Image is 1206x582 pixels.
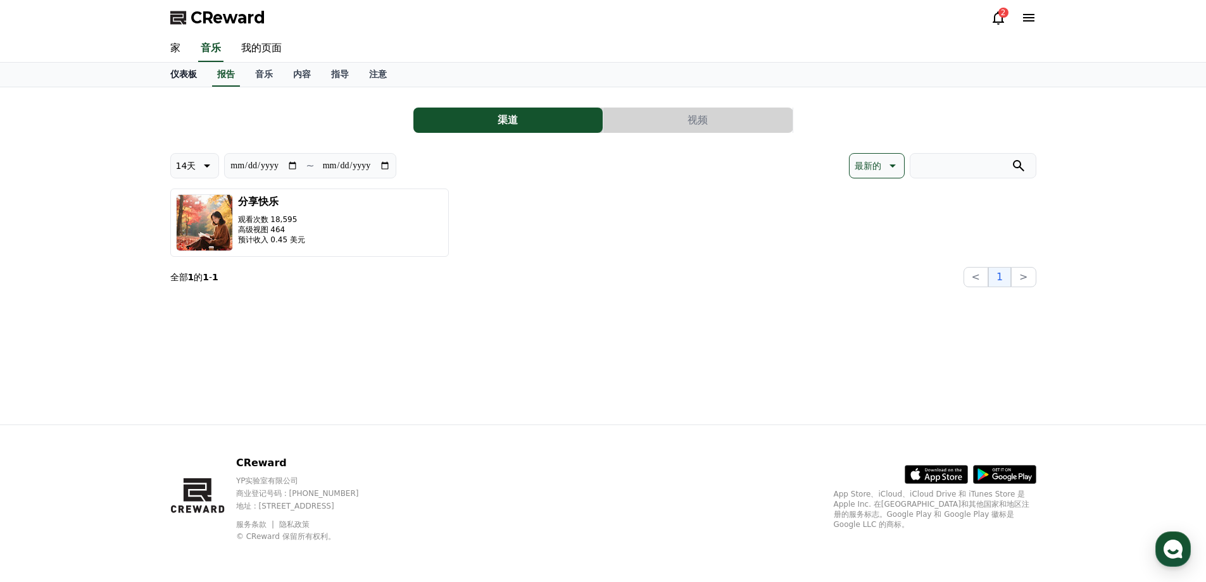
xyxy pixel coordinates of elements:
font: - [209,272,212,282]
font: 观看次数 18,595 [238,215,298,224]
font: 音乐 [201,42,221,54]
button: < [964,267,988,287]
font: 1 [212,272,218,282]
font: 预计收入 0.45 美元 [238,235,305,244]
font: 2 [1001,8,1006,17]
font: 14天 [176,161,196,171]
font: App Store、iCloud、iCloud Drive 和 iTunes Store 是 Apple Inc. 在[GEOGRAPHIC_DATA]和其他国家和地区注册的服务标志。Googl... [834,490,1030,529]
button: 渠道 [413,108,603,133]
font: 分享快乐 [238,195,279,207]
font: 家 [170,42,180,54]
a: 报告 [212,63,240,87]
font: 注意 [369,69,387,79]
font: 指导 [331,69,349,79]
button: 14天 [170,153,220,178]
font: 服务条款 [236,520,267,529]
a: 视频 [603,108,793,133]
font: 渠道 [498,114,518,126]
font: 全部 [170,272,188,282]
span: Messages [105,421,142,431]
a: 我的页面 [231,35,292,62]
font: 音乐 [255,69,273,79]
span: Settings [187,420,218,430]
a: 仪表板 [160,63,207,87]
button: 最新的 [849,153,905,178]
button: 分享快乐 观看次数 18,595 高级视图 464 预计收入 0.45 美元 [170,189,449,257]
a: 家 [160,35,191,62]
a: Home [4,401,84,433]
a: Settings [163,401,243,433]
span: Home [32,420,54,430]
font: 的 [194,272,203,282]
font: 1 [188,272,194,282]
a: 内容 [283,63,321,87]
a: 注意 [359,63,397,87]
font: 内容 [293,69,311,79]
font: 视频 [688,114,708,126]
a: Messages [84,401,163,433]
a: 音乐 [198,35,223,62]
font: © CReward 保留所有权利。 [236,532,336,541]
font: 地址 : [STREET_ADDRESS] [236,502,334,511]
font: ~ [306,159,314,171]
a: 隐私政策 [279,520,310,529]
a: CReward [170,8,265,28]
font: 最新的 [855,161,881,171]
a: 服务条款 [236,520,276,529]
font: 1 [996,271,1003,283]
button: > [1011,267,1036,287]
font: 仪表板 [170,69,197,79]
font: 1 [203,272,209,282]
font: CReward [236,457,287,469]
a: 指导 [321,63,359,87]
button: 1 [988,267,1011,287]
a: 音乐 [245,63,283,87]
font: 报告 [217,69,235,79]
font: 高级视图 464 [238,225,286,234]
font: CReward [191,9,265,27]
font: < [972,271,980,283]
font: 商业登记号码 : [PHONE_NUMBER] [236,489,359,498]
font: YP实验室有限公司 [236,476,299,485]
font: > [1019,271,1027,283]
img: 分享快乐 [176,194,233,251]
a: 2 [991,10,1006,25]
button: 视频 [603,108,793,133]
font: 我的页面 [241,42,282,54]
